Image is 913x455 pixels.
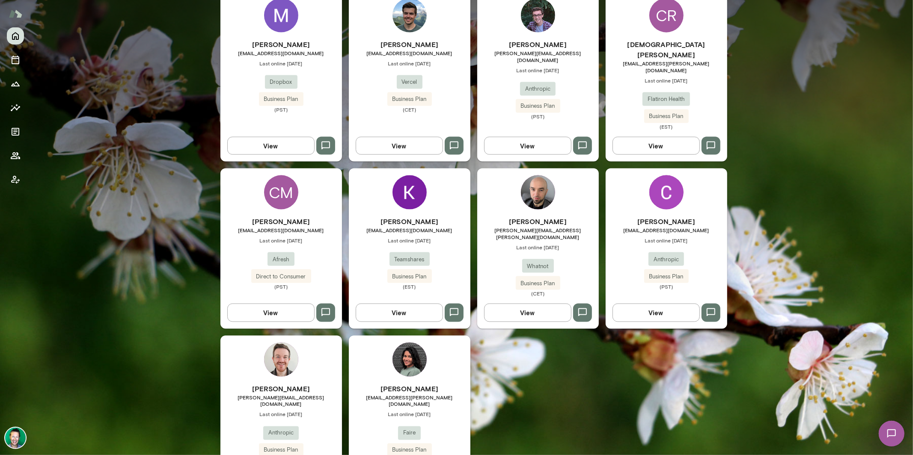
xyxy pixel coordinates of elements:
span: [EMAIL_ADDRESS][PERSON_NAME][DOMAIN_NAME] [349,394,470,408]
span: [EMAIL_ADDRESS][DOMAIN_NAME] [349,227,470,233]
span: Business Plan [387,95,432,103]
button: View [227,304,315,322]
h6: [PERSON_NAME] [349,39,470,50]
span: Last online [DATE] [220,60,342,67]
button: View [356,137,443,155]
img: Andrew Munn [264,343,298,377]
span: Afresh [268,255,294,264]
button: View [484,137,571,155]
span: (CET) [477,290,599,297]
img: Collin Burns [649,175,684,210]
button: View [613,304,700,322]
h6: [PERSON_NAME] [477,39,599,50]
span: Anthropic [648,255,684,264]
button: Home [7,27,24,44]
span: Faire [398,429,421,437]
span: Business Plan [516,279,560,288]
span: (PST) [606,283,727,290]
span: Last online [DATE] [349,237,470,244]
button: Client app [7,171,24,188]
button: Sessions [7,51,24,68]
span: Direct to Consumer [251,272,311,281]
span: [EMAIL_ADDRESS][PERSON_NAME][DOMAIN_NAME] [606,60,727,74]
span: Business Plan [387,446,432,455]
h6: [DEMOGRAPHIC_DATA][PERSON_NAME] [606,39,727,60]
button: Members [7,147,24,164]
span: Last online [DATE] [220,411,342,418]
button: View [613,137,700,155]
button: View [356,304,443,322]
h6: [PERSON_NAME] [220,384,342,394]
span: Last online [DATE] [477,244,599,251]
span: Business Plan [259,95,303,103]
span: (EST) [606,123,727,130]
button: View [227,137,315,155]
span: [EMAIL_ADDRESS][DOMAIN_NAME] [220,50,342,56]
span: Business Plan [387,272,432,281]
button: View [484,304,571,322]
span: Last online [DATE] [349,411,470,418]
h6: [PERSON_NAME] [349,384,470,394]
span: (PST) [220,106,342,113]
span: Last online [DATE] [349,60,470,67]
span: Last online [DATE] [220,237,342,244]
h6: [PERSON_NAME] [220,216,342,227]
span: (PST) [220,283,342,290]
span: (PST) [477,113,599,120]
span: Dropbox [265,78,297,86]
span: Business Plan [644,112,689,121]
img: Mento [9,6,22,22]
h6: [PERSON_NAME] [477,216,599,227]
span: (EST) [349,283,470,290]
div: CM [264,175,298,210]
span: [EMAIL_ADDRESS][DOMAIN_NAME] [220,227,342,233]
span: [EMAIL_ADDRESS][DOMAIN_NAME] [606,227,727,233]
span: Whatnot [522,262,554,271]
h6: [PERSON_NAME] [606,216,727,227]
img: Kristina Nazmutdinova [393,175,427,210]
span: [PERSON_NAME][EMAIL_ADDRESS][DOMAIN_NAME] [477,50,599,63]
span: Flatiron Health [642,95,690,103]
img: Karol Gil [521,175,555,210]
span: (CET) [349,106,470,113]
span: Anthropic [263,429,299,437]
span: Business Plan [644,272,689,281]
span: [PERSON_NAME][EMAIL_ADDRESS][PERSON_NAME][DOMAIN_NAME] [477,227,599,240]
img: Brian Lawrence [5,428,26,448]
span: Last online [DATE] [477,67,599,74]
img: Divya Sudhakar [393,343,427,377]
span: Business Plan [259,446,303,455]
h6: [PERSON_NAME] [349,216,470,227]
button: Growth Plan [7,75,24,92]
span: Vercel [397,78,422,86]
span: Teamshares [390,255,430,264]
h6: [PERSON_NAME] [220,39,342,50]
span: Last online [DATE] [606,77,727,84]
span: [PERSON_NAME][EMAIL_ADDRESS][DOMAIN_NAME] [220,394,342,408]
span: Anthropic [520,85,556,93]
button: Insights [7,99,24,116]
span: Last online [DATE] [606,237,727,244]
span: [EMAIL_ADDRESS][DOMAIN_NAME] [349,50,470,56]
span: Business Plan [516,102,560,110]
button: Documents [7,123,24,140]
